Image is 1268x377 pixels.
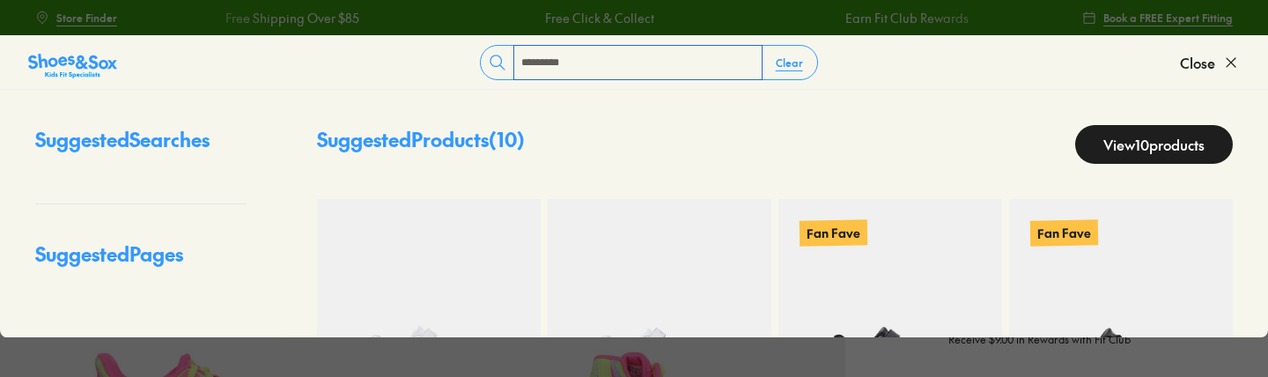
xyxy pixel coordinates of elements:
a: Earn Fit Club Rewards [845,9,969,27]
a: Store Finder [35,2,117,33]
p: Receive $9.00 in Rewards with Fit Club [948,331,1131,363]
span: ( 10 ) [489,126,525,152]
a: View10products [1075,125,1233,164]
span: Close [1180,52,1215,73]
button: Clear [762,47,817,78]
p: Suggested Searches [35,125,247,168]
a: Shoes &amp; Sox [28,48,117,77]
img: SNS_Logo_Responsive.svg [28,52,117,80]
span: Store Finder [56,10,117,26]
p: Fan Fave [1030,219,1098,246]
p: Suggested Pages [35,240,247,283]
a: Book a FREE Expert Fitting [1082,2,1233,33]
p: Fan Fave [800,219,867,246]
p: Suggested Products [317,125,525,164]
button: Close [1180,43,1240,82]
button: Gorgias live chat [9,6,62,59]
a: Free Shipping Over $85 [225,9,359,27]
span: Book a FREE Expert Fitting [1103,10,1233,26]
a: Free Click & Collect [545,9,654,27]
